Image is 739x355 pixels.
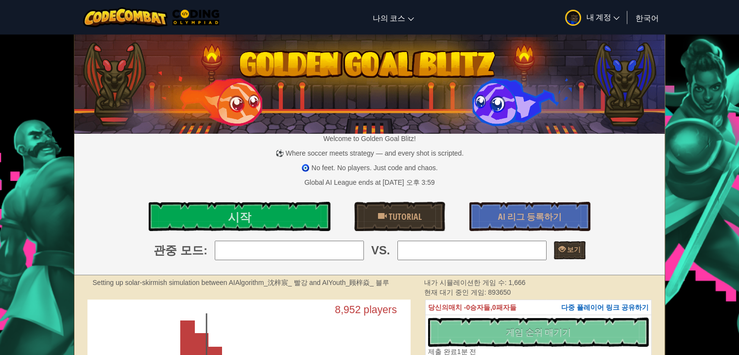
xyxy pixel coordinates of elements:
div: Global AI League ends at [DATE] 오후 3:59 [304,177,434,187]
span: 매치 - [448,303,466,311]
a: AI 리그 등록하기 [469,202,590,231]
a: Tutorial [354,202,445,231]
p: Welcome to Golden Goal Blitz! [74,134,665,143]
span: AI 리그 등록하기 [498,211,562,223]
span: 한국어 [635,13,658,23]
a: 한국어 [630,4,663,31]
span: VS. [371,242,390,259]
strong: Setting up solar-skirmish simulation between AIAlgorithm_沈梓宸_ 빨강 and AIYouth_顾梓焱_ 블루 [92,279,389,286]
text: 8,952 players [335,304,396,316]
span: 893650 [488,288,511,296]
img: MTO Coding Olympiad logo [172,10,219,25]
span: 나의 코스 [373,13,405,23]
img: CodeCombat logo [83,7,168,27]
span: Tutorial [387,211,422,223]
span: 내 계정 [586,12,619,22]
span: 패자들 [496,303,516,311]
span: : [204,242,207,259]
img: Golden Goal [74,31,665,134]
p: 🧿 No feet. No players. Just code and chaos. [74,163,665,173]
span: 1,666 [508,279,525,286]
span: 현재 대기 중인 게임: [424,288,488,296]
span: 당신의 [428,303,448,311]
a: 내 계정 [560,2,624,33]
span: 시작 [228,209,251,225]
span: 내가 시뮬레이션한 게임 수: [424,279,508,286]
span: 다중 플레이어 링크 공유하기 [561,303,649,311]
th: 0 0 [425,300,651,315]
p: ⚽ Where soccer meets strategy — and every shot is scripted. [74,148,665,158]
span: 관중 모드 [154,242,204,259]
span: 승자들, [470,303,492,311]
img: avatar [565,10,581,26]
a: 나의 코스 [368,4,419,31]
span: 보기 [566,245,581,254]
